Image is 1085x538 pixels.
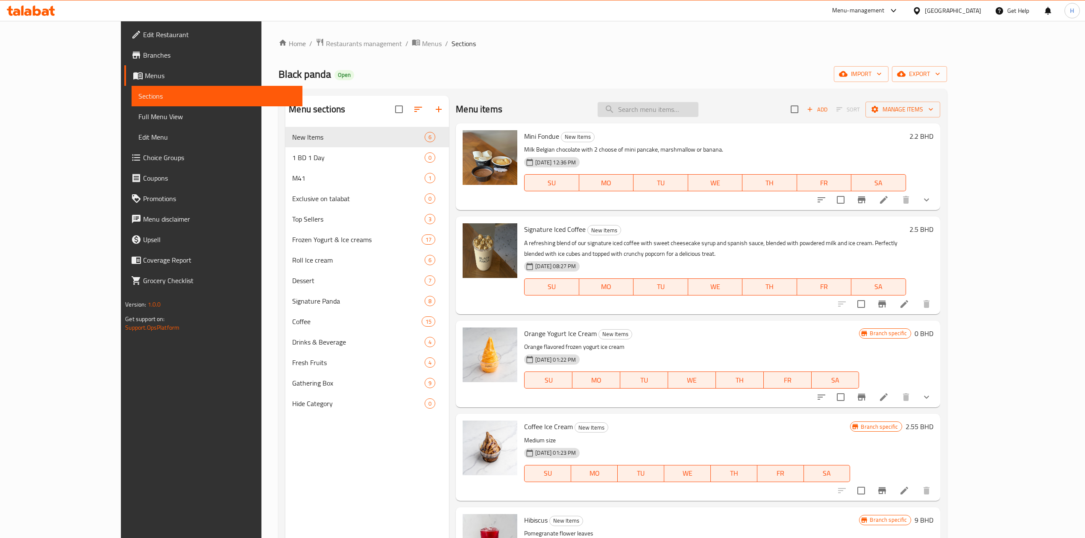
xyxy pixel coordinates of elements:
span: Edit Restaurant [143,29,295,40]
a: Coverage Report [124,250,302,270]
div: items [422,316,435,327]
div: items [425,357,435,368]
span: H [1070,6,1074,15]
span: Fresh Fruits [292,357,425,368]
div: Menu-management [832,6,885,16]
span: TU [624,374,665,386]
div: Signature Panda [292,296,425,306]
li: / [309,38,312,49]
div: New Items [587,225,621,235]
div: Frozen Yogurt & Ice creams [292,234,422,245]
span: 4 [425,359,435,367]
div: Hide Category [292,398,425,409]
div: Hide Category0 [285,393,449,414]
span: New Items [561,132,594,142]
button: TH [716,371,764,389]
button: TH [711,465,757,482]
div: Coffee15 [285,311,449,332]
span: 6 [425,256,435,264]
button: import [834,66,889,82]
span: 8 [425,297,435,305]
span: 0 [425,154,435,162]
img: Coffee Ice Cream [463,421,517,475]
span: Drinks & Beverage [292,337,425,347]
span: Version: [125,299,146,310]
div: [GEOGRAPHIC_DATA] [925,6,981,15]
button: WE [688,278,742,295]
span: Upsell [143,234,295,245]
button: FR [797,174,851,191]
span: SU [528,467,568,480]
span: Top Sellers [292,214,425,224]
h2: Menu sections [289,103,345,116]
button: MO [579,174,633,191]
button: MO [572,371,620,389]
a: Support.OpsPlatform [125,322,179,333]
button: SA [851,278,906,295]
span: Branch specific [866,329,910,337]
span: Menu disclaimer [143,214,295,224]
div: New Items [575,422,608,433]
div: items [425,398,435,409]
span: export [899,69,940,79]
span: TH [746,177,793,189]
span: SU [528,374,569,386]
span: Exclusive on talabat [292,193,425,204]
button: MO [579,278,633,295]
a: Edit menu item [899,485,909,496]
span: New Items [599,329,632,339]
p: A refreshing blend of our signature iced coffee with sweet cheesecake syrup and spanish sauce, bl... [524,238,906,259]
button: Add section [428,99,449,120]
span: M41 [292,173,425,183]
span: 4 [425,338,435,346]
button: delete [916,480,937,501]
img: Orange Yogurt Ice Cream [463,327,517,382]
a: Edit menu item [879,392,889,402]
h6: 2.2 BHD [909,130,933,142]
nav: Menu sections [285,123,449,417]
span: 9 [425,379,435,387]
div: items [425,193,435,204]
span: Sections [138,91,295,101]
span: Dessert [292,275,425,286]
div: Drinks & Beverage4 [285,332,449,352]
div: Roll Ice cream6 [285,250,449,270]
div: items [425,378,435,388]
a: Edit Menu [132,127,302,147]
button: delete [896,387,916,407]
div: items [425,337,435,347]
span: WE [672,374,713,386]
span: 3 [425,215,435,223]
button: show more [916,387,937,407]
span: Hibiscus [524,514,548,526]
img: Signature Iced Coffee [463,223,517,278]
svg: Show Choices [921,392,932,402]
p: Milk Belgian chocolate with 2 choose of mini pancake, marshmallow or banana. [524,144,906,155]
span: Promotions [143,193,295,204]
div: items [425,255,435,265]
span: New Items [292,132,425,142]
div: Dessert7 [285,270,449,291]
span: Add item [803,103,831,116]
button: SA [804,465,850,482]
span: 0 [425,400,435,408]
button: WE [664,465,711,482]
span: Sort sections [408,99,428,120]
span: 0 [425,195,435,203]
a: Promotions [124,188,302,209]
span: 7 [425,277,435,285]
span: New Items [575,423,608,433]
a: Menus [412,38,442,49]
button: export [892,66,947,82]
button: delete [916,294,937,314]
span: TH [714,467,754,480]
div: Top Sellers3 [285,209,449,229]
span: New Items [550,516,583,526]
span: MO [583,177,630,189]
span: FR [767,374,808,386]
span: Open [334,71,354,79]
button: TU [620,371,668,389]
button: SU [524,465,571,482]
button: Branch-specific-item [851,190,872,210]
